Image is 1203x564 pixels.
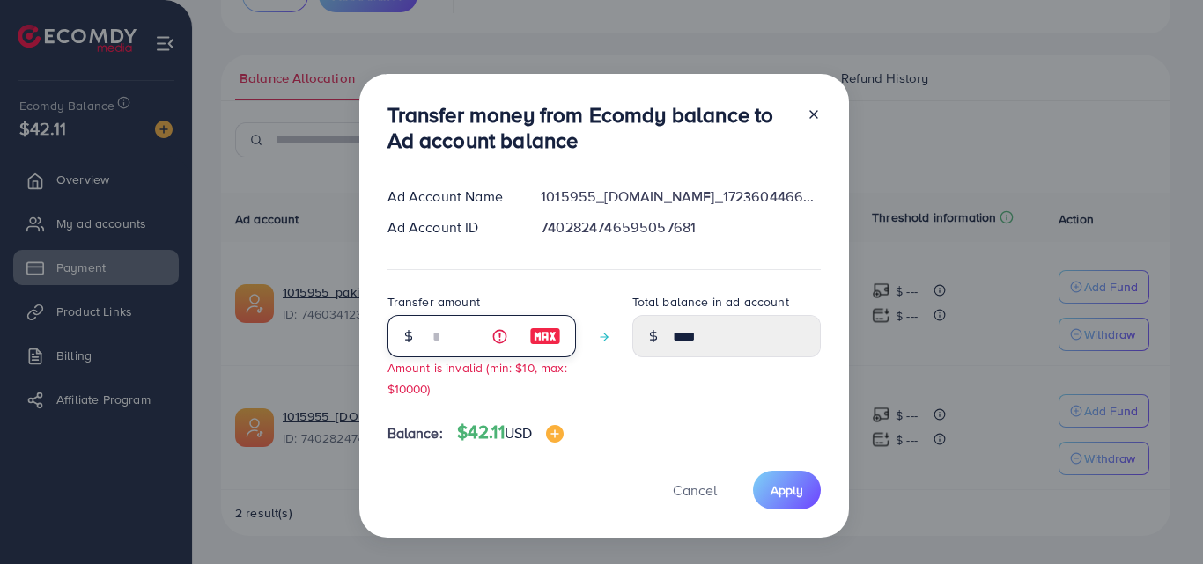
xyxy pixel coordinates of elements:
div: 7402824746595057681 [527,217,834,238]
h3: Transfer money from Ecomdy balance to Ad account balance [387,102,793,153]
span: USD [505,423,532,443]
img: image [546,425,564,443]
button: Cancel [651,471,739,509]
span: Cancel [673,480,717,500]
label: Total balance in ad account [632,293,789,311]
span: Apply [771,481,803,499]
h4: $42.11 [457,421,564,443]
div: Ad Account Name [373,187,528,207]
span: Balance: [387,423,443,443]
label: Transfer amount [387,293,480,311]
img: image [529,326,561,347]
iframe: Chat [1128,485,1190,551]
button: Apply [753,471,821,509]
div: 1015955_[DOMAIN_NAME]_1723604466394 [527,187,834,207]
small: Amount is invalid (min: $10, max: $10000) [387,359,567,396]
div: Ad Account ID [373,217,528,238]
